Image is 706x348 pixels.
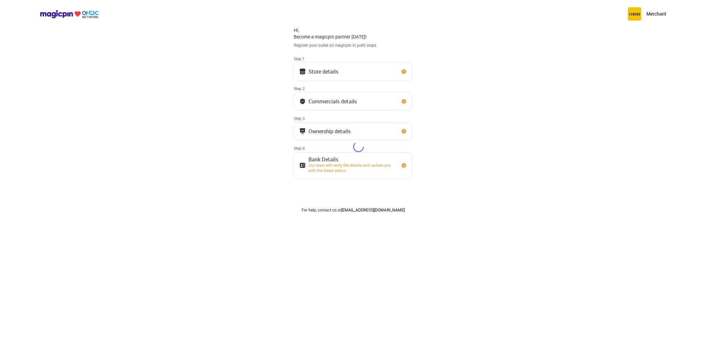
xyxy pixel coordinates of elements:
img: circus.b677b59b.png [628,7,641,21]
p: Merchant [646,11,666,17]
div: For help, contact us at [294,207,413,212]
img: ownership_icon.37569ceb.svg [299,162,306,169]
img: clock_icon_new.67dbf243.svg [400,98,407,105]
img: clock_icon_new.67dbf243.svg [400,128,407,135]
div: Our team will verify the details and update you with the latest status. [308,162,395,173]
img: clock_icon_new.67dbf243.svg [400,68,407,75]
img: clock_icon_new.67dbf243.svg [400,162,407,169]
div: Bank Details [308,158,395,161]
a: [EMAIL_ADDRESS][DOMAIN_NAME] [341,207,405,212]
img: ondc-logo-new-small.8a59708e.svg [40,10,99,19]
button: Bank DetailsOur team will verify the details and update you with the latest status. [294,152,413,179]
